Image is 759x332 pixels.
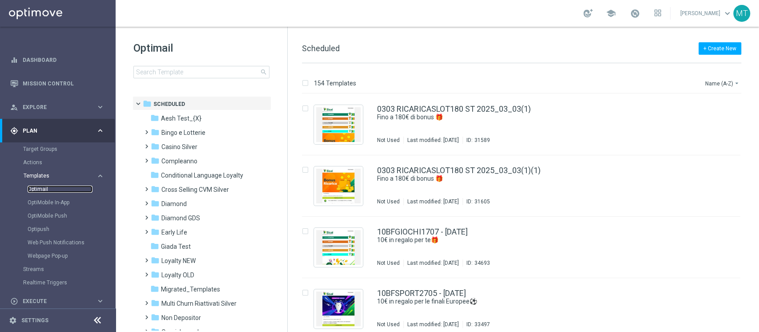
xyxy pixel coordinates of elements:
button: person_search Explore keyboard_arrow_right [10,104,105,111]
a: Target Groups [23,146,92,153]
a: Actions [23,159,92,166]
span: Aesh Test_{X} [161,114,201,122]
div: Web Push Notifications [28,236,115,249]
a: OptiMobile Push [28,212,92,219]
div: Streams [23,263,115,276]
div: Not Used [377,321,400,328]
div: Mission Control [10,72,104,95]
button: play_circle_outline Execute keyboard_arrow_right [10,298,105,305]
span: Migrated_Templates [161,285,220,293]
i: folder [151,156,160,165]
a: [PERSON_NAME]keyboard_arrow_down [679,7,733,20]
i: equalizer [10,56,18,64]
img: 33497.jpeg [316,292,361,326]
div: Execute [10,297,96,305]
span: Scheduled [153,100,185,108]
a: 10BFSPORT2705 - [DATE] [377,289,466,297]
i: folder [143,99,152,108]
div: MT [733,5,750,22]
a: Streams [23,266,92,273]
i: folder [150,284,159,293]
span: Loyalty NEW [161,257,196,265]
i: folder [151,142,160,151]
i: folder [151,185,160,194]
div: Actions [23,156,115,169]
div: 33497 [474,321,490,328]
p: 154 Templates [314,79,356,87]
div: Not Used [377,137,400,144]
span: Templates [24,173,87,178]
i: folder [151,313,160,322]
span: search [260,69,267,76]
div: 31589 [474,137,490,144]
h1: Optimail [133,41,269,55]
span: Diamond [161,200,187,208]
i: folder [151,227,160,236]
div: Templates [24,173,96,178]
a: Realtime Triggers [23,279,92,286]
div: Templates [23,169,115,263]
a: Mission Control [23,72,104,95]
button: Name (A-Z)arrow_drop_down [704,78,741,89]
a: Webpage Pop-up [28,252,92,259]
i: person_search [10,103,18,111]
span: Non Depositor [161,314,201,322]
span: Cross Selling CVM Silver [161,186,229,194]
div: Realtime Triggers [23,276,115,289]
i: keyboard_arrow_right [96,126,104,135]
i: folder [151,256,160,265]
a: Optipush [28,226,92,233]
span: Conditional Language Loyalty [161,171,243,179]
a: 0303 RICARICASLOT180 ST 2025_03_03(1) [377,105,531,113]
div: ID: [462,321,490,328]
div: OptiMobile In-App [28,196,115,209]
div: Last modified: [DATE] [404,198,462,205]
a: 10€ in regalo per te🎁 [377,236,683,244]
a: OptiMobile In-App [28,199,92,206]
img: 31605.jpeg [316,169,361,203]
div: Press SPACE to select this row. [293,217,757,278]
a: Web Push Notifications [28,239,92,246]
span: Giada Test [161,243,191,251]
div: Last modified: [DATE] [404,321,462,328]
div: Mission Control [10,80,105,87]
span: Early Life [161,228,187,236]
a: Fino a 180€ di bonus 🎁​ [377,113,683,121]
div: Explore [10,103,96,111]
i: arrow_drop_down [733,80,740,87]
div: Not Used [377,198,400,205]
a: Optimail [28,186,92,193]
i: keyboard_arrow_right [96,103,104,111]
div: Webpage Pop-up [28,249,115,263]
div: Last modified: [DATE] [404,259,462,267]
div: Optimail [28,182,115,196]
span: Plan [23,128,96,134]
i: folder [150,170,159,179]
i: settings [9,316,17,324]
div: Templates keyboard_arrow_right [23,172,105,179]
div: Fino a 180€ di bonus 🎁​ [377,113,703,121]
button: gps_fixed Plan keyboard_arrow_right [10,127,105,134]
div: OptiMobile Push [28,209,115,223]
a: Dashboard [23,48,104,72]
i: folder [151,199,160,208]
i: play_circle_outline [10,297,18,305]
i: keyboard_arrow_right [96,172,104,180]
img: 34693.jpeg [316,230,361,265]
i: folder [150,242,159,251]
i: folder [151,213,160,222]
span: Scheduled [302,44,340,53]
i: folder [151,270,160,279]
div: Target Groups [23,142,115,156]
span: Multi Churn Riattivati Silver [161,300,237,308]
a: 10BFGIOCHI1707 - [DATE] [377,228,468,236]
i: keyboard_arrow_right [96,297,104,305]
img: 31589.jpeg [316,107,361,142]
button: + Create New [699,42,741,55]
a: 0303 RICARICASLOT180 ST 2025_03_03(1)(1) [377,166,541,174]
div: 10€ in regalo per le finali Europee⚽ [377,297,703,306]
i: folder [151,299,160,308]
div: Fino a 180€ di bonus 🎁​ [377,174,703,183]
